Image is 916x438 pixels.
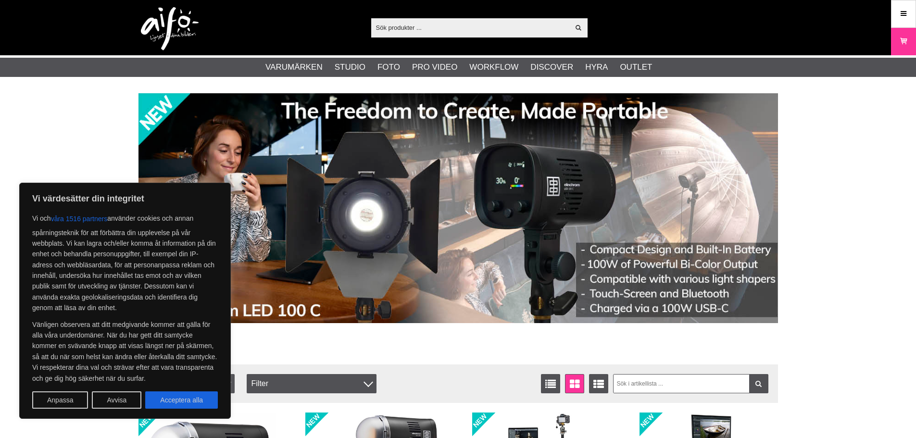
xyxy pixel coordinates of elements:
[145,391,218,409] button: Acceptera alla
[613,374,768,393] input: Sök i artikellista ...
[51,210,108,227] button: våra 1516 partners
[141,7,199,50] img: logo.png
[371,20,570,35] input: Sök produkter ...
[32,391,88,409] button: Anpassa
[412,61,457,74] a: Pro Video
[32,193,218,204] p: Vi värdesätter din integritet
[138,93,778,323] img: Annons:002 banner-elin-led100c11390x.jpg
[19,183,231,419] div: Vi värdesätter din integritet
[749,374,768,393] a: Filtrera
[32,319,218,384] p: Vänligen observera att ditt medgivande kommer att gälla för alla våra underdomäner. När du har ge...
[469,61,518,74] a: Workflow
[377,61,400,74] a: Foto
[530,61,573,74] a: Discover
[335,61,365,74] a: Studio
[32,210,218,313] p: Vi och använder cookies och annan spårningsteknik för att förbättra din upplevelse på vår webbpla...
[565,374,584,393] a: Fönstervisning
[620,61,652,74] a: Outlet
[265,61,323,74] a: Varumärken
[92,391,141,409] button: Avvisa
[589,374,608,393] a: Utökad listvisning
[585,61,608,74] a: Hyra
[541,374,560,393] a: Listvisning
[247,374,376,393] div: Filter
